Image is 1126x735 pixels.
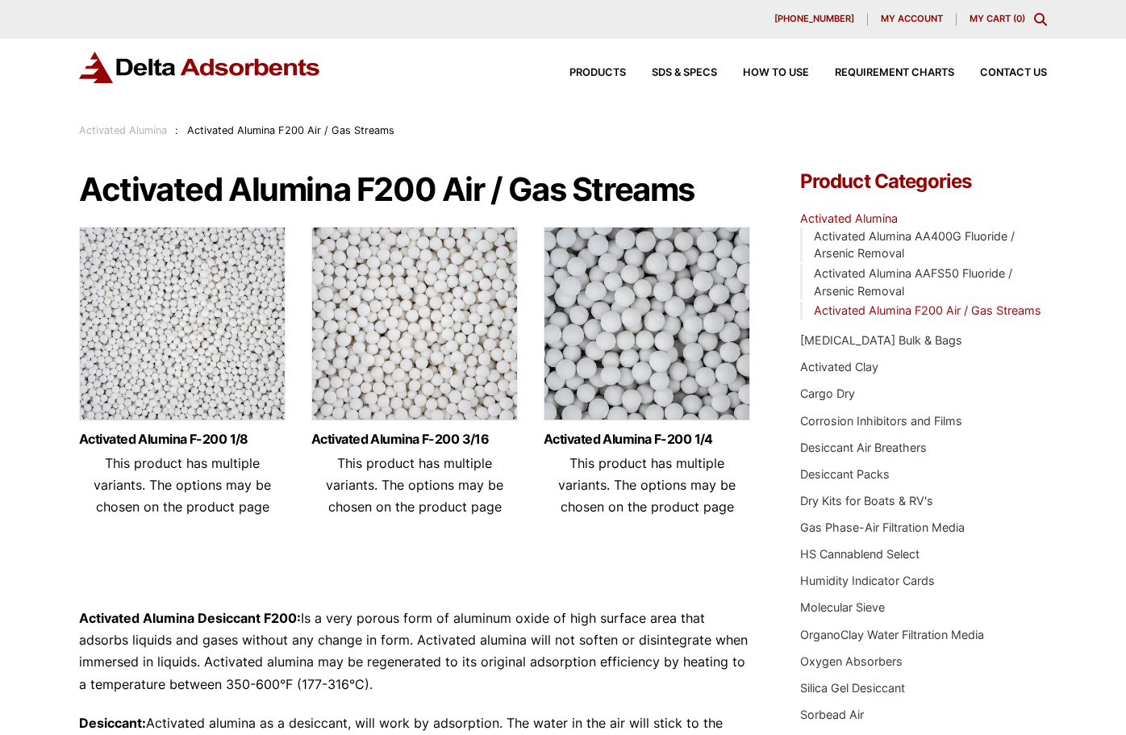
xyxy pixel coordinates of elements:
a: Corrosion Inhibitors and Films [800,414,962,428]
a: Oxygen Absorbers [800,654,903,668]
a: Silica Gel Desiccant [800,681,905,695]
a: My Cart (0) [970,13,1025,24]
a: OrganoClay Water Filtration Media [800,628,984,641]
a: How to Use [717,68,809,78]
span: : [175,124,178,136]
a: Activated Alumina [800,211,898,225]
a: Contact Us [954,68,1047,78]
span: This product has multiple variants. The options may be chosen on the product page [558,455,736,515]
p: Is a very porous form of aluminum oxide of high surface area that adsorbs liquids and gases witho... [79,608,752,695]
a: HS Cannablend Select [800,547,920,561]
span: My account [881,15,943,23]
a: Molecular Sieve [800,600,885,614]
a: Activated Alumina AA400G Fluoride / Arsenic Removal [814,229,1015,261]
a: Cargo Dry [800,386,855,400]
h4: Product Categories [800,172,1047,191]
a: Activated Alumina F200 Air / Gas Streams [814,303,1041,317]
span: [PHONE_NUMBER] [774,15,854,23]
strong: Activated Alumina Desiccant F200: [79,610,301,626]
img: Delta Adsorbents [79,52,321,83]
span: Products [569,68,626,78]
a: Desiccant Packs [800,467,890,481]
a: [PHONE_NUMBER] [761,13,868,26]
a: Activated Alumina AAFS50 Fluoride / Arsenic Removal [814,266,1012,298]
span: This product has multiple variants. The options may be chosen on the product page [94,455,271,515]
a: Activated Alumina [79,124,167,136]
a: Activated Alumina F-200 1/8 [79,432,286,446]
a: Desiccant Air Breathers [800,441,927,454]
a: Requirement Charts [809,68,954,78]
a: Activated Alumina F-200 1/4 [544,432,750,446]
a: My account [868,13,957,26]
span: Contact Us [980,68,1047,78]
a: Dry Kits for Boats & RV's [800,494,933,507]
span: Requirement Charts [835,68,954,78]
span: How to Use [743,68,809,78]
a: Gas Phase-Air Filtration Media [800,520,965,534]
span: This product has multiple variants. The options may be chosen on the product page [326,455,503,515]
a: Activated Alumina F-200 3/16 [311,432,518,446]
h1: Activated Alumina F200 Air / Gas Streams [79,172,752,207]
a: Sorbead Air [800,708,864,721]
span: SDS & SPECS [652,68,717,78]
div: Toggle Modal Content [1034,13,1047,26]
a: Products [544,68,626,78]
strong: Desiccant: [79,715,146,731]
span: Activated Alumina F200 Air / Gas Streams [187,124,394,136]
a: Humidity Indicator Cards [800,574,935,587]
a: [MEDICAL_DATA] Bulk & Bags [800,333,962,347]
span: 0 [1016,13,1022,24]
a: Activated Clay [800,360,878,374]
a: SDS & SPECS [626,68,717,78]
